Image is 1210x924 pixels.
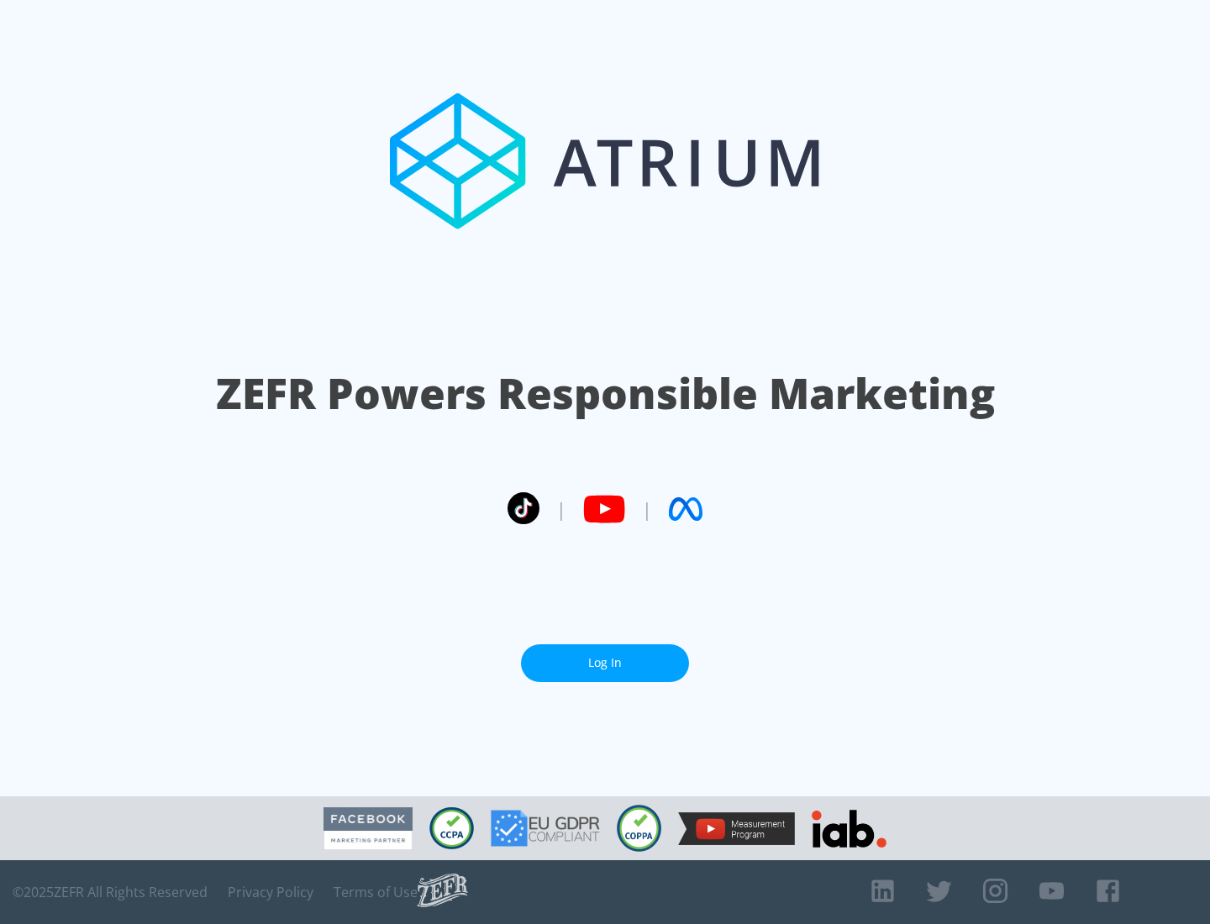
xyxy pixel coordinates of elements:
span: | [556,496,566,522]
img: YouTube Measurement Program [678,812,795,845]
img: IAB [812,810,886,848]
img: Facebook Marketing Partner [324,807,413,850]
a: Terms of Use [334,884,418,900]
a: Log In [521,644,689,682]
h1: ZEFR Powers Responsible Marketing [216,365,995,423]
a: Privacy Policy [228,884,313,900]
span: | [642,496,652,522]
img: GDPR Compliant [491,810,600,847]
img: CCPA Compliant [429,807,474,849]
span: © 2025 ZEFR All Rights Reserved [13,884,208,900]
img: COPPA Compliant [617,805,661,852]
